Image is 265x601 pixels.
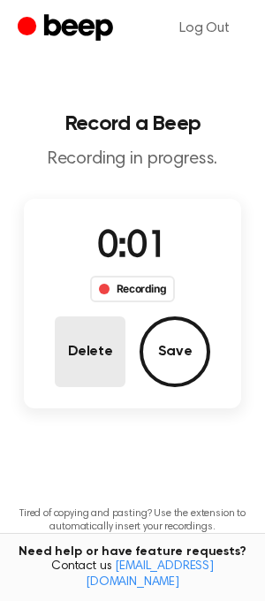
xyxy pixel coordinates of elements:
span: Contact us [11,559,254,590]
div: Recording [90,276,176,302]
a: Log Out [162,7,247,49]
p: Recording in progress. [14,148,251,171]
a: Beep [18,11,117,46]
h1: Record a Beep [14,113,251,134]
button: Delete Audio Record [55,316,125,387]
button: Save Audio Record [140,316,210,387]
a: [EMAIL_ADDRESS][DOMAIN_NAME] [86,560,214,589]
p: Tired of copying and pasting? Use the extension to automatically insert your recordings. [14,507,251,534]
span: 0:01 [97,229,168,266]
